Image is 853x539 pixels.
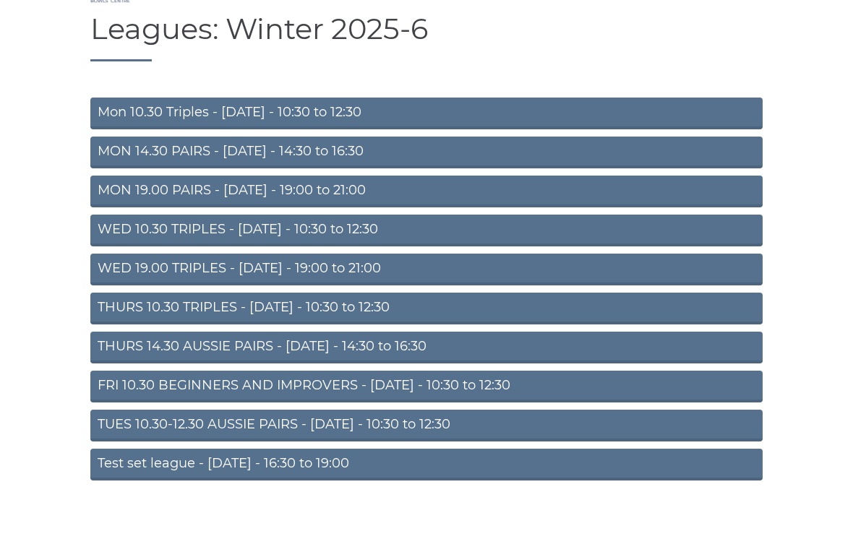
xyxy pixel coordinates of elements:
a: THURS 10.30 TRIPLES - [DATE] - 10:30 to 12:30 [90,293,763,324]
a: FRI 10.30 BEGINNERS AND IMPROVERS - [DATE] - 10:30 to 12:30 [90,371,763,402]
a: WED 10.30 TRIPLES - [DATE] - 10:30 to 12:30 [90,215,763,246]
h1: Leagues: Winter 2025-6 [90,13,763,61]
a: Mon 10.30 Triples - [DATE] - 10:30 to 12:30 [90,98,763,129]
a: MON 14.30 PAIRS - [DATE] - 14:30 to 16:30 [90,137,763,168]
a: TUES 10.30-12.30 AUSSIE PAIRS - [DATE] - 10:30 to 12:30 [90,410,763,441]
a: Test set league - [DATE] - 16:30 to 19:00 [90,449,763,480]
a: WED 19.00 TRIPLES - [DATE] - 19:00 to 21:00 [90,254,763,285]
a: THURS 14.30 AUSSIE PAIRS - [DATE] - 14:30 to 16:30 [90,332,763,363]
a: MON 19.00 PAIRS - [DATE] - 19:00 to 21:00 [90,176,763,207]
